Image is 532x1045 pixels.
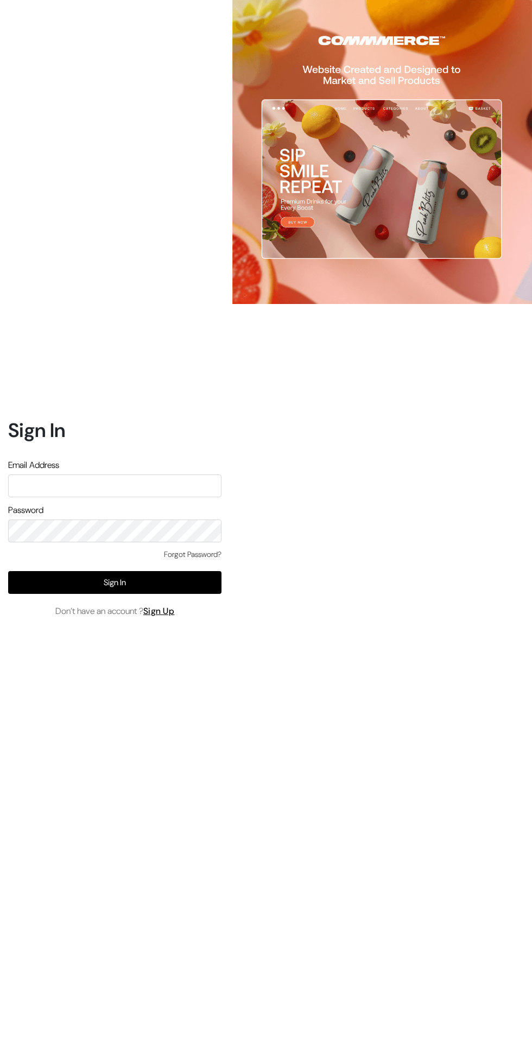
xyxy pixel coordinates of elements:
button: Sign In [8,571,221,594]
label: Email Address [8,459,59,472]
a: Sign Up [143,605,175,617]
label: Password [8,504,43,517]
a: Forgot Password? [164,549,221,560]
h1: Sign In [8,419,221,442]
span: Don’t have an account ? [55,605,175,618]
